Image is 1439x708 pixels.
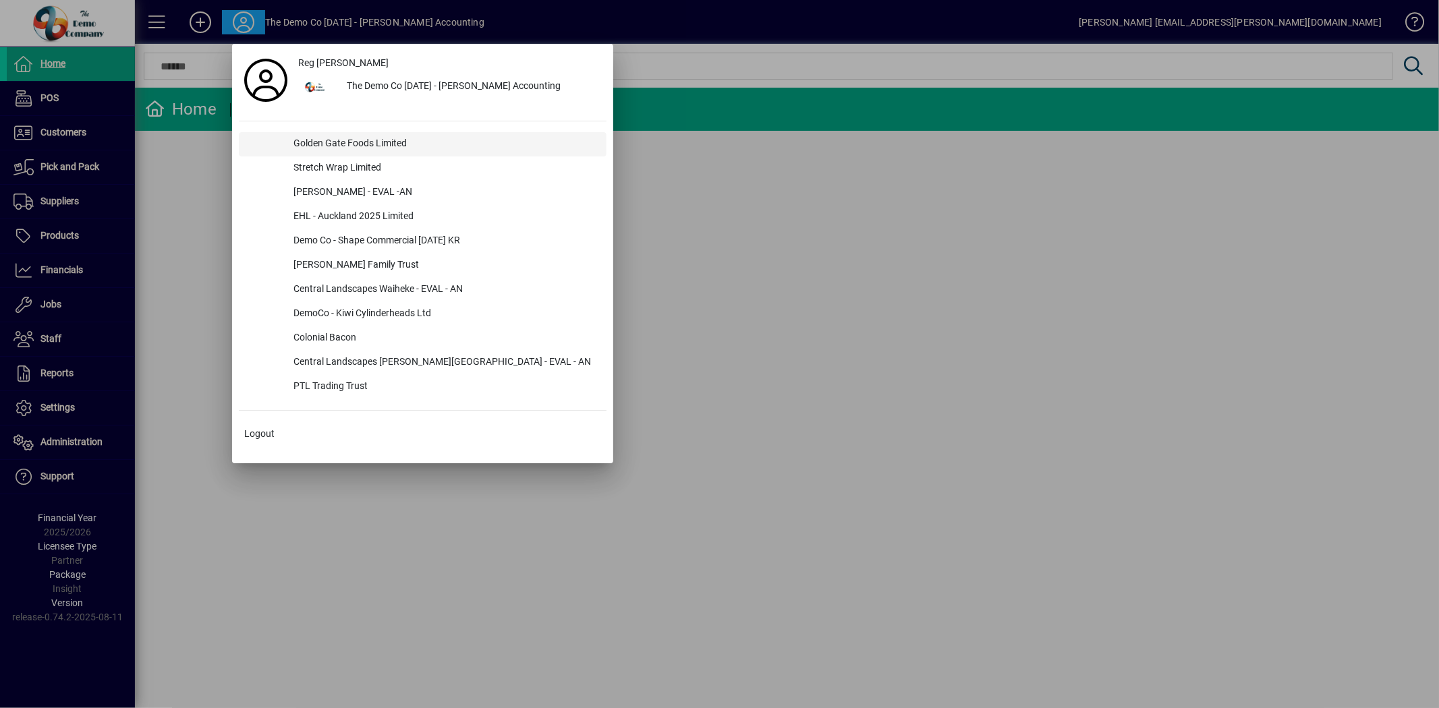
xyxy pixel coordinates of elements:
[239,181,606,205] button: [PERSON_NAME] - EVAL -AN
[283,278,606,302] div: Central Landscapes Waiheke - EVAL - AN
[239,156,606,181] button: Stretch Wrap Limited
[283,229,606,254] div: Demo Co - Shape Commercial [DATE] KR
[239,229,606,254] button: Demo Co - Shape Commercial [DATE] KR
[283,375,606,399] div: PTL Trading Trust
[298,56,389,70] span: Reg [PERSON_NAME]
[239,132,606,156] button: Golden Gate Foods Limited
[239,205,606,229] button: EHL - Auckland 2025 Limited
[239,421,606,446] button: Logout
[239,254,606,278] button: [PERSON_NAME] Family Trust
[283,254,606,278] div: [PERSON_NAME] Family Trust
[239,375,606,399] button: PTL Trading Trust
[244,427,275,441] span: Logout
[283,156,606,181] div: Stretch Wrap Limited
[239,302,606,326] button: DemoCo - Kiwi Cylinderheads Ltd
[239,326,606,351] button: Colonial Bacon
[239,351,606,375] button: Central Landscapes [PERSON_NAME][GEOGRAPHIC_DATA] - EVAL - AN
[283,205,606,229] div: EHL - Auckland 2025 Limited
[283,351,606,375] div: Central Landscapes [PERSON_NAME][GEOGRAPHIC_DATA] - EVAL - AN
[239,68,293,92] a: Profile
[283,326,606,351] div: Colonial Bacon
[336,75,606,99] div: The Demo Co [DATE] - [PERSON_NAME] Accounting
[283,181,606,205] div: [PERSON_NAME] - EVAL -AN
[293,75,606,99] button: The Demo Co [DATE] - [PERSON_NAME] Accounting
[293,51,606,75] a: Reg [PERSON_NAME]
[239,278,606,302] button: Central Landscapes Waiheke - EVAL - AN
[283,132,606,156] div: Golden Gate Foods Limited
[283,302,606,326] div: DemoCo - Kiwi Cylinderheads Ltd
